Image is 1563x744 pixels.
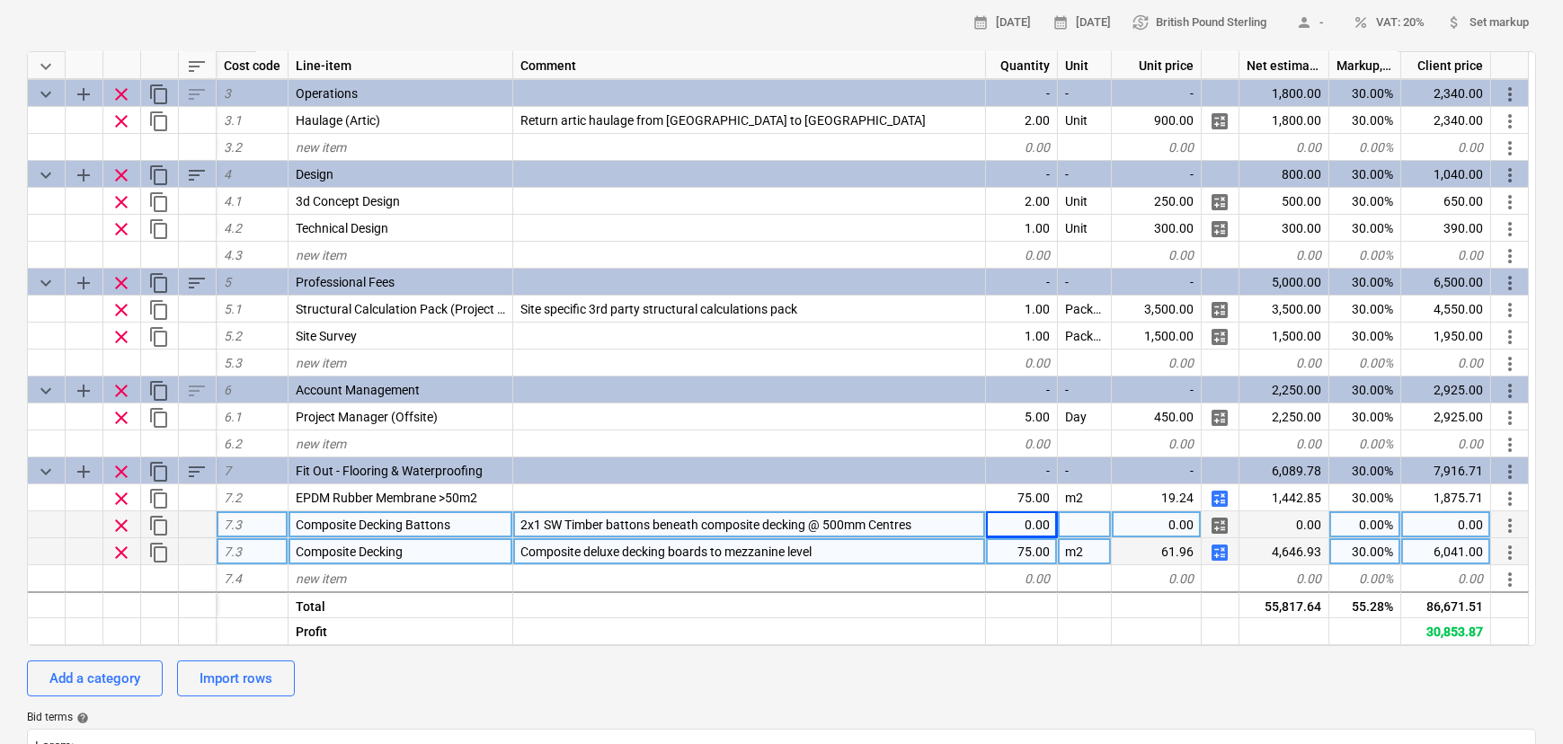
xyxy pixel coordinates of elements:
div: 2.00 [986,188,1058,215]
div: Client price [1401,52,1491,79]
span: Duplicate category [148,84,170,105]
span: Operations [296,86,358,101]
span: Remove row [111,299,132,321]
span: Manage detailed breakdown for the row [1209,515,1230,536]
span: [DATE] [972,13,1031,33]
div: 30.00% [1329,538,1401,565]
span: 7 [224,464,231,478]
span: Technical Design [296,221,388,235]
span: Remove row [111,218,132,240]
span: Collapse all categories [35,56,57,77]
div: 800.00 [1239,161,1329,188]
span: Duplicate row [148,488,170,509]
span: 6.2 [224,437,242,451]
div: - [986,457,1058,484]
span: Duplicate row [148,515,170,536]
div: 30,853.87 [1401,618,1491,645]
span: Duplicate category [148,461,170,483]
div: 55,817.64 [1239,591,1329,618]
span: 5.2 [224,329,242,343]
span: currency_exchange [1132,14,1149,31]
span: 7.3 [224,518,242,532]
span: More actions [1499,326,1521,348]
span: Composite Decking Battons [296,518,450,532]
span: Manage detailed breakdown for the row [1209,407,1230,429]
span: 2x1 SW Timber battons beneath composite decking @ 500mm Centres [520,518,911,532]
div: Unit [1058,52,1112,79]
div: - [1112,269,1202,296]
div: 6,089.78 [1239,457,1329,484]
div: 0.00 [1239,430,1329,457]
div: Package [1058,296,1112,323]
div: Quantity [986,52,1058,79]
span: Project Manager (Offsite) [296,410,438,424]
span: More actions [1499,515,1521,536]
span: Account Management [296,383,420,397]
div: 4,646.93 [1239,538,1329,565]
span: 7.2 [224,491,242,505]
span: Collapse category [35,164,57,186]
span: Collapse category [35,272,57,294]
div: Package [1058,323,1112,350]
div: Markup, % [1329,52,1401,79]
span: Manage detailed breakdown for the row [1209,191,1230,213]
div: 1,442.85 [1239,484,1329,511]
span: 5 [224,275,231,289]
div: 30.00% [1329,188,1401,215]
span: 4.2 [224,221,242,235]
div: - [1058,376,1112,403]
div: Add a category [49,667,140,690]
div: 650.00 [1401,188,1491,215]
div: 0.00% [1329,511,1401,538]
div: 2.00 [986,107,1058,134]
div: 0.00 [1239,242,1329,269]
span: British Pound Sterling [1132,13,1266,33]
div: 30.00% [1329,376,1401,403]
div: 2,340.00 [1401,107,1491,134]
div: 5,000.00 [1239,269,1329,296]
div: 1,800.00 [1239,80,1329,107]
span: Remove row [111,380,132,402]
span: Duplicate row [148,326,170,348]
div: Unit [1058,215,1112,242]
div: 30.00% [1329,323,1401,350]
span: More actions [1499,434,1521,456]
span: More actions [1499,164,1521,186]
span: More actions [1499,407,1521,429]
span: calendar_month [1052,14,1069,31]
div: 0.00 [1401,430,1491,457]
div: 2,925.00 [1401,403,1491,430]
div: 30.00% [1329,403,1401,430]
div: Comment [513,52,986,79]
span: 4.3 [224,248,242,262]
span: attach_money [1446,14,1462,31]
div: 6,041.00 [1401,538,1491,565]
span: Composite deluxe decking boards to mezzanine level [520,545,812,559]
div: 300.00 [1112,215,1202,242]
span: Remove row [111,111,132,132]
span: help [73,712,89,724]
span: Set markup [1446,13,1529,33]
div: - [1112,376,1202,403]
span: 6 [224,383,231,397]
span: Collapse category [35,84,57,105]
span: Add sub category to row [73,272,94,294]
span: Structural Calculation Pack (Project & site specific) [296,302,577,316]
div: 0.00% [1329,134,1401,161]
span: percent [1353,14,1369,31]
span: Sort rows within category [186,272,208,294]
div: Unit [1058,188,1112,215]
span: new item [296,140,346,155]
span: Remove row [111,407,132,429]
div: 0.00 [1401,565,1491,592]
span: new item [296,356,346,370]
div: 0.00 [1401,134,1491,161]
button: Import rows [177,660,295,696]
div: Import rows [200,667,272,690]
span: More actions [1499,542,1521,563]
div: 55.28% [1329,591,1401,618]
button: - [1281,9,1338,37]
span: Composite Decking [296,545,403,559]
span: Remove row [111,84,132,105]
div: 3,500.00 [1239,296,1329,323]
